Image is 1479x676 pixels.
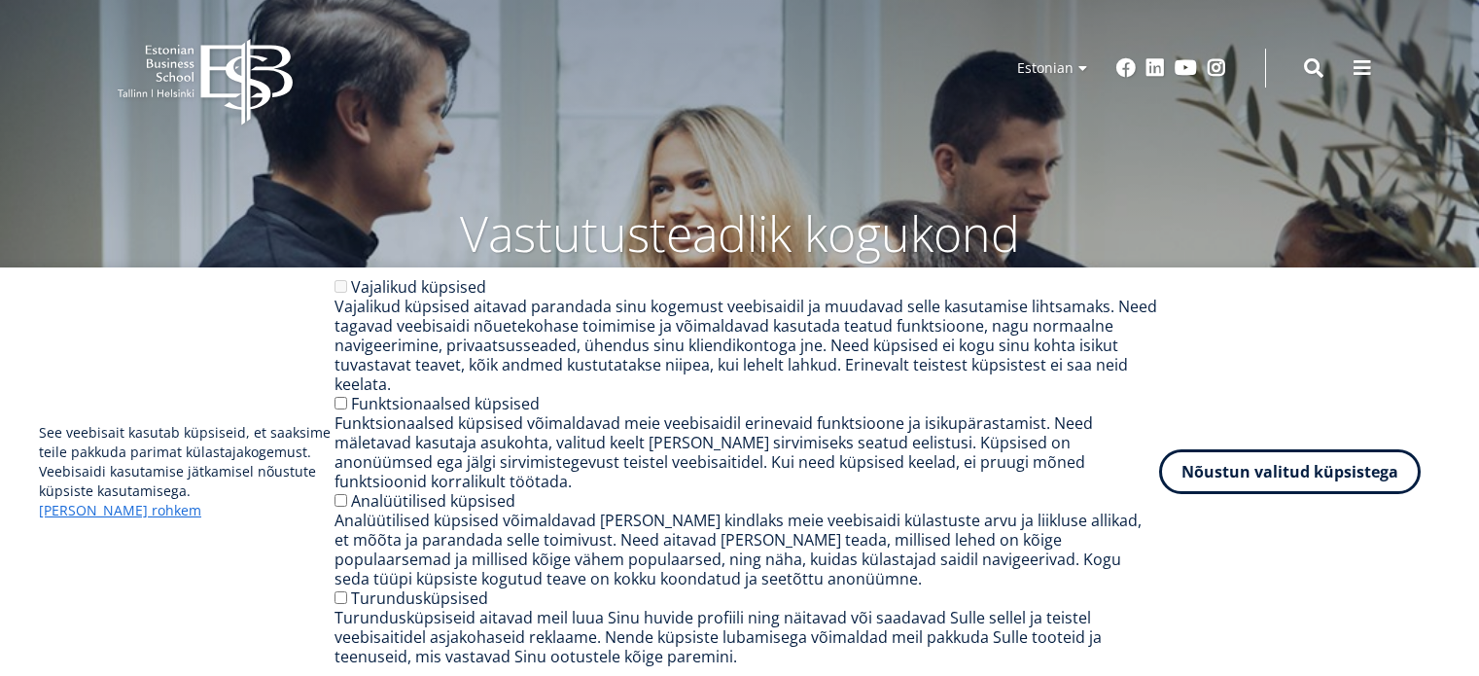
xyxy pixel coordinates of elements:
[1207,58,1226,78] a: Instagram
[1145,58,1165,78] a: Linkedin
[39,501,201,520] a: [PERSON_NAME] rohkem
[1175,58,1197,78] a: Youtube
[335,297,1159,394] div: Vajalikud küpsised aitavad parandada sinu kogemust veebisaidil ja muudavad selle kasutamise lihts...
[351,587,488,609] label: Turundusküpsised
[335,511,1159,588] div: Analüütilised küpsised võimaldavad [PERSON_NAME] kindlaks meie veebisaidi külastuste arvu ja liik...
[335,413,1159,491] div: Funktsionaalsed küpsised võimaldavad meie veebisaidil erinevaid funktsioone ja isikupärastamist. ...
[225,204,1255,263] p: Vastutusteadlik kogukond
[1116,58,1136,78] a: Facebook
[351,276,486,298] label: Vajalikud küpsised
[39,423,335,520] p: See veebisait kasutab küpsiseid, et saaksime teile pakkuda parimat külastajakogemust. Veebisaidi ...
[351,393,540,414] label: Funktsionaalsed küpsised
[1159,449,1421,494] button: Nõustun valitud küpsistega
[335,608,1159,666] div: Turundusküpsiseid aitavad meil luua Sinu huvide profiili ning näitavad või saadavad Sulle sellel ...
[351,490,515,512] label: Analüütilised küpsised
